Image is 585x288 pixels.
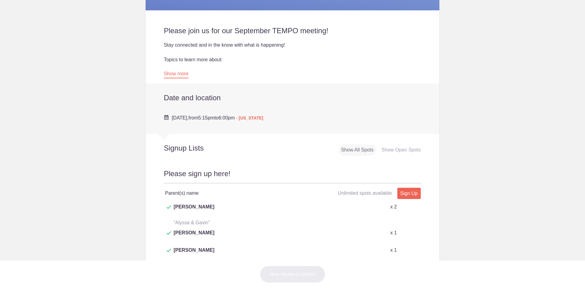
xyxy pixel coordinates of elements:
[198,115,214,120] span: 5:15pm
[339,144,376,156] div: Show All Spots
[338,190,392,196] span: Unlimited spots available
[164,63,421,71] div: Classroom observations/Parent teacher conferences
[172,115,189,120] span: [DATE],
[236,116,263,120] span: - [US_STATE]
[174,247,214,261] span: [PERSON_NAME]
[174,229,214,244] span: [PERSON_NAME]
[260,266,325,283] button: Next: Review & Confirm
[164,56,421,63] div: Topics to learn more about:
[390,203,397,211] p: x 2
[164,115,169,120] img: Cal purple
[164,41,421,49] div: Stay connected and in the know with what is happening!
[164,26,421,35] h2: Please join us for our September TEMPO meeting!
[146,144,244,153] h2: Signup Lists
[164,93,421,102] h2: Date and location
[390,247,397,254] p: x 1
[218,115,235,120] span: 6:00pm
[164,169,421,183] h2: Please sign up here!
[174,203,214,218] span: [PERSON_NAME]
[167,231,171,235] img: Check dark green
[174,220,210,225] span: “Alyssa & Gavin”
[390,229,397,236] p: x 1
[379,144,423,156] div: Show Open Spots
[172,115,263,120] span: from to
[167,205,171,209] img: Check dark green
[167,249,171,252] img: Check dark green
[165,190,292,197] h4: Parent(s) name
[397,188,421,199] a: Sign Up
[164,71,189,78] a: Show more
